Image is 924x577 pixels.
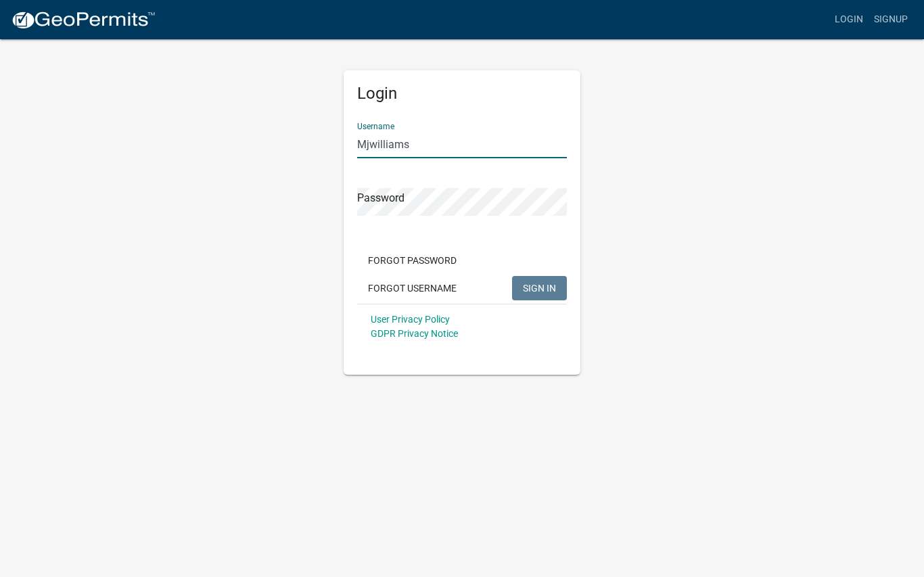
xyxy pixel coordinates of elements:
h5: Login [357,84,567,103]
button: Forgot Password [357,248,467,273]
a: User Privacy Policy [371,314,450,325]
span: SIGN IN [523,282,556,293]
button: SIGN IN [512,276,567,300]
a: Signup [869,7,913,32]
a: GDPR Privacy Notice [371,328,458,339]
button: Forgot Username [357,276,467,300]
a: Login [829,7,869,32]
